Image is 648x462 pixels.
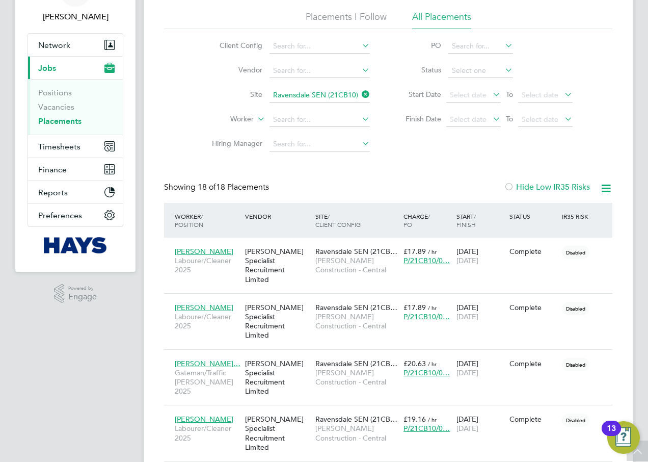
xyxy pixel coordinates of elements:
span: Engage [68,293,97,301]
div: Complete [509,303,557,312]
div: Worker [172,207,242,234]
span: / Finish [456,212,476,228]
label: Client Config [204,41,262,50]
span: Ravensdale SEN (21CB… [315,359,397,368]
div: [PERSON_NAME] Specialist Recruitment Limited [242,354,313,401]
label: Worker [195,114,254,124]
div: [DATE] [454,409,507,438]
span: Labourer/Cleaner 2025 [175,256,240,274]
span: Select date [522,115,558,124]
input: Search for... [269,113,370,127]
div: Jobs [28,79,123,135]
span: Select date [522,90,558,99]
span: Ravensdale SEN (21CB… [315,247,397,256]
input: Search for... [448,39,513,54]
span: P/21CB10/0… [403,312,450,321]
div: IR35 Risk [559,207,595,225]
span: Network [38,40,70,50]
span: [PERSON_NAME] [175,415,233,424]
a: Go to home page [28,237,123,253]
a: [PERSON_NAME]…Gateman/Traffic [PERSON_NAME] 2025[PERSON_NAME] Specialist Recruitment LimitedRaven... [172,353,612,362]
div: Status [507,207,560,225]
label: Status [395,65,441,74]
span: / hr [428,360,437,368]
div: Showing [164,182,271,193]
button: Timesheets [28,135,123,158]
span: [PERSON_NAME] [175,303,233,312]
input: Select one [448,64,513,78]
span: P/21CB10/0… [403,424,450,433]
span: [DATE] [456,256,478,265]
span: 18 Placements [198,182,269,192]
span: £20.63 [403,359,426,368]
span: / hr [428,304,437,312]
div: Site [313,207,401,234]
span: P/21CB10/0… [403,256,450,265]
span: [PERSON_NAME] Construction - Central [315,424,398,442]
a: Placements [38,116,82,126]
span: To [503,88,516,101]
span: Labourer/Cleaner 2025 [175,312,240,330]
a: [PERSON_NAME]Labourer/Cleaner 2025[PERSON_NAME] Specialist Recruitment LimitedRavensdale SEN (21C... [172,241,612,250]
span: Anuja Mishra [28,11,123,23]
a: Positions [38,88,72,97]
span: Powered by [68,284,97,293]
div: [PERSON_NAME] Specialist Recruitment Limited [242,409,313,457]
span: [PERSON_NAME] Construction - Central [315,368,398,387]
div: [PERSON_NAME] Specialist Recruitment Limited [242,298,313,345]
span: / PO [403,212,430,228]
span: Reports [38,188,68,197]
span: £17.89 [403,247,426,256]
label: Finish Date [395,114,441,123]
span: To [503,112,516,125]
span: Labourer/Cleaner 2025 [175,424,240,442]
div: Vendor [242,207,313,225]
span: [DATE] [456,368,478,377]
img: hays-logo-retina.png [44,237,107,253]
span: £19.16 [403,415,426,424]
div: Complete [509,247,557,256]
div: Charge [401,207,454,234]
span: [PERSON_NAME] Construction - Central [315,256,398,274]
span: [PERSON_NAME] Construction - Central [315,312,398,330]
span: P/21CB10/0… [403,368,450,377]
label: Hiring Manager [204,139,262,148]
div: Start [454,207,507,234]
div: [DATE] [454,298,507,326]
span: [DATE] [456,312,478,321]
div: Complete [509,359,557,368]
span: [DATE] [456,424,478,433]
div: [PERSON_NAME] Specialist Recruitment Limited [242,242,313,289]
span: / Position [175,212,203,228]
span: 18 of [198,182,216,192]
input: Search for... [269,64,370,78]
span: [PERSON_NAME]… [175,359,240,368]
button: Finance [28,158,123,181]
label: Vendor [204,65,262,74]
span: / Client Config [315,212,361,228]
span: Disabled [562,414,589,427]
button: Reports [28,181,123,203]
span: [PERSON_NAME] [175,247,233,256]
button: Preferences [28,204,123,226]
li: Placements I Follow [306,11,387,29]
span: Gateman/Traffic [PERSON_NAME] 2025 [175,368,240,396]
label: Site [204,90,262,99]
span: Timesheets [38,142,80,151]
a: Vacancies [38,102,74,112]
span: Disabled [562,246,589,259]
div: [DATE] [454,354,507,382]
span: Disabled [562,358,589,371]
div: [DATE] [454,242,507,270]
span: / hr [428,248,437,255]
button: Jobs [28,57,123,79]
span: Select date [450,115,487,124]
span: Jobs [38,63,56,73]
button: Open Resource Center, 13 new notifications [607,421,640,454]
div: 13 [607,428,616,442]
span: Preferences [38,211,82,220]
span: Ravensdale SEN (21CB… [315,303,397,312]
label: Hide Low IR35 Risks [504,182,590,192]
input: Search for... [269,39,370,54]
span: Ravensdale SEN (21CB… [315,415,397,424]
